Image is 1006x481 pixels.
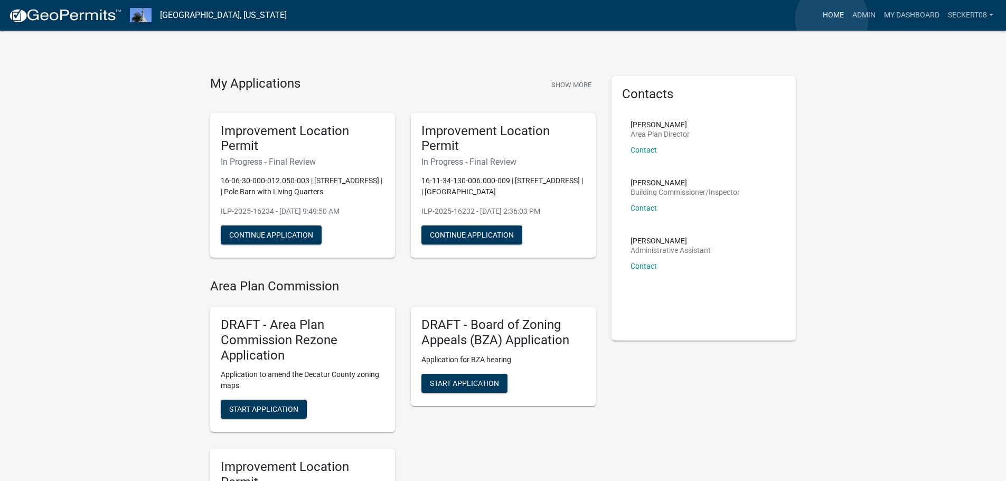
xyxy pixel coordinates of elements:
p: Administrative Assistant [631,247,711,254]
h6: In Progress - Final Review [221,157,384,167]
button: Start Application [221,400,307,419]
button: Show More [547,76,596,93]
p: Building Commissioner/Inspector [631,188,740,196]
button: Start Application [421,374,507,393]
h5: Improvement Location Permit [421,124,585,154]
p: [PERSON_NAME] [631,237,711,244]
h4: My Applications [210,76,300,92]
p: ILP-2025-16232 - [DATE] 2:36:03 PM [421,206,585,217]
a: Contact [631,204,657,212]
p: ILP-2025-16234 - [DATE] 9:49:50 AM [221,206,384,217]
a: Contact [631,146,657,154]
h5: DRAFT - Board of Zoning Appeals (BZA) Application [421,317,585,348]
h4: Area Plan Commission [210,279,596,294]
p: 16-11-34-130-006.000-009 | [STREET_ADDRESS] | | [GEOGRAPHIC_DATA] [421,175,585,197]
img: Decatur County, Indiana [130,8,152,22]
button: Continue Application [221,225,322,244]
h5: DRAFT - Area Plan Commission Rezone Application [221,317,384,363]
span: Start Application [430,379,499,387]
h5: Improvement Location Permit [221,124,384,154]
p: 16-06-30-000-012.050-003 | [STREET_ADDRESS] | | Pole Barn with Living Quarters [221,175,384,197]
p: [PERSON_NAME] [631,179,740,186]
a: [GEOGRAPHIC_DATA], [US_STATE] [160,6,287,24]
span: Start Application [229,405,298,413]
a: My Dashboard [880,5,944,25]
a: seckert08 [944,5,998,25]
h6: In Progress - Final Review [421,157,585,167]
a: Contact [631,262,657,270]
a: Home [819,5,848,25]
p: Area Plan Director [631,130,690,138]
p: Application for BZA hearing [421,354,585,365]
p: Application to amend the Decatur County zoning maps [221,369,384,391]
a: Admin [848,5,880,25]
p: [PERSON_NAME] [631,121,690,128]
h5: Contacts [622,87,786,102]
button: Continue Application [421,225,522,244]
